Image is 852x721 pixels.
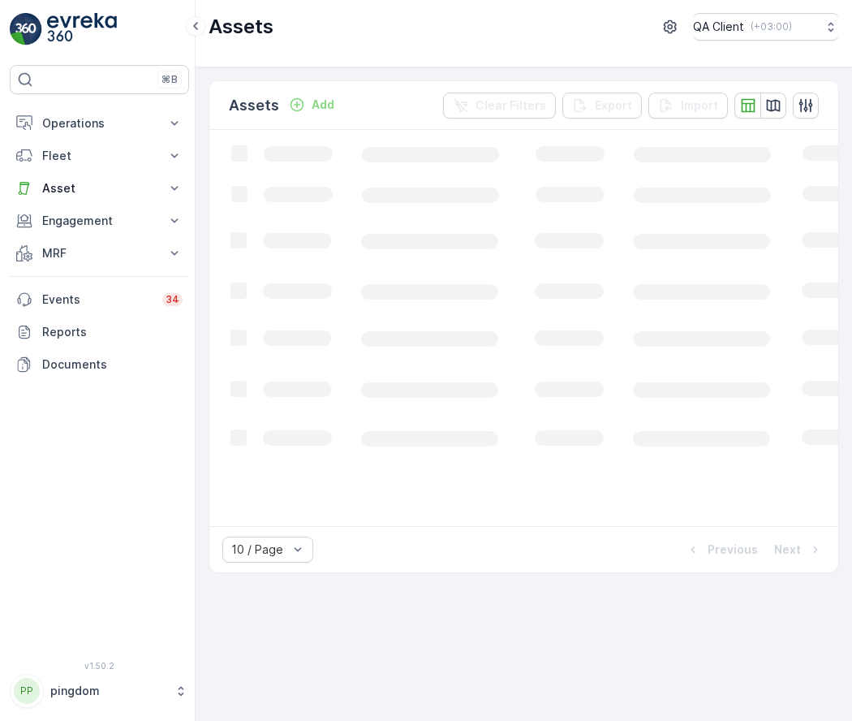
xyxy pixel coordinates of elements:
[42,324,183,340] p: Reports
[42,213,157,229] p: Engagement
[708,542,758,558] p: Previous
[774,542,801,558] p: Next
[42,291,153,308] p: Events
[772,540,825,559] button: Next
[42,180,157,196] p: Asset
[10,316,189,348] a: Reports
[47,13,117,45] img: logo_light-DOdMpM7g.png
[693,19,744,35] p: QA Client
[42,245,157,261] p: MRF
[10,661,189,671] span: v 1.50.2
[10,205,189,237] button: Engagement
[10,107,189,140] button: Operations
[562,93,642,119] button: Export
[10,348,189,381] a: Documents
[209,14,273,40] p: Assets
[595,97,632,114] p: Export
[10,13,42,45] img: logo
[10,237,189,270] button: MRF
[166,293,179,306] p: 34
[229,94,279,117] p: Assets
[443,93,556,119] button: Clear Filters
[10,283,189,316] a: Events34
[42,356,183,373] p: Documents
[161,73,178,86] p: ⌘B
[751,20,792,33] p: ( +03:00 )
[475,97,546,114] p: Clear Filters
[42,115,157,132] p: Operations
[683,540,759,559] button: Previous
[681,97,718,114] p: Import
[50,683,166,699] p: pingdom
[282,95,341,114] button: Add
[10,140,189,172] button: Fleet
[648,93,728,119] button: Import
[10,172,189,205] button: Asset
[14,678,40,704] div: PP
[693,13,839,41] button: QA Client(+03:00)
[312,97,334,113] p: Add
[10,674,189,708] button: PPpingdom
[42,148,157,164] p: Fleet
